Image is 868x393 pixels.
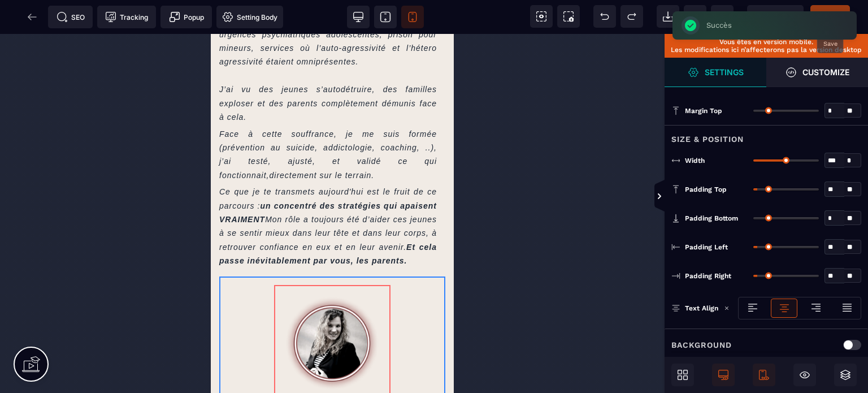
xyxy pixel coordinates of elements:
[685,106,722,115] span: Margin Top
[59,137,164,146] span: directement sur le terrain.
[753,364,775,386] span: Mobile Only
[671,338,732,352] p: Background
[169,11,204,23] span: Popup
[670,38,862,46] p: Vous êtes en version mobile.
[8,181,229,231] span: Mon rôle a toujours été d’aider ces jeunes à se sentir mieux dans leur tête et dans leur corps, à...
[685,156,705,165] span: Width
[8,96,229,146] span: Face à cette souffrance, je me suis formée (prévention au suicide, addictologie, coaching, ..), j...
[671,303,718,314] p: Text Align
[685,185,727,194] span: Padding Top
[8,167,229,190] b: un concentré des stratégies qui apaisent VRAIMENT
[670,46,862,54] p: Les modifications ici n’affecterons pas la version desktop
[105,11,148,23] span: Tracking
[685,214,738,223] span: Padding Bottom
[712,364,735,386] span: Desktop Only
[685,271,731,280] span: Padding Right
[766,58,868,87] span: Open Style Manager
[530,5,553,28] span: View components
[793,364,816,386] span: Hide/Show Block
[685,243,728,252] span: Padding Left
[665,58,766,87] span: Settings
[671,364,694,386] span: Open Blocks
[724,305,730,311] img: loading
[8,153,229,190] span: Ce que je te transmets aujourd'hui est le fruit de ce parcours :
[802,68,849,76] strong: Customize
[705,68,744,76] strong: Settings
[63,251,180,368] img: 1a8efb32307db2097b619693247ea73f_photo_moi_1.png
[57,11,85,23] span: SEO
[747,5,804,28] span: Preview
[834,364,857,386] span: Open Layers
[222,11,277,23] span: Setting Body
[665,125,868,146] div: Size & Position
[557,5,580,28] span: Screenshot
